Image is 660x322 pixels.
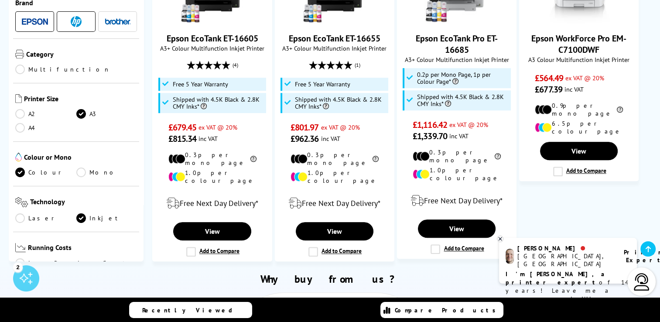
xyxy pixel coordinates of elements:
[168,122,197,133] span: £679.45
[417,71,508,85] span: 0.2p per Mono Page, 1p per Colour Page*
[198,134,218,143] span: inc VAT
[26,50,137,60] span: Category
[168,133,197,144] span: £815.34
[402,55,512,64] span: A3+ Colour Multifunction Inkjet Printer
[291,122,319,133] span: £801.97
[564,85,584,93] span: inc VAT
[22,18,48,25] img: Epson
[13,262,23,272] div: 2
[553,167,606,176] label: Add to Compare
[198,123,237,131] span: ex VAT @ 20%
[524,55,634,64] span: A3 Colour Multifunction Inkjet Printer
[173,96,264,110] span: Shipped with 4.5K Black & 2.8K CMY Inks*
[15,153,22,161] img: Colour or Mono
[15,65,110,74] a: Multifunction
[22,16,48,27] a: Epson
[30,197,137,209] span: Technology
[63,16,89,27] a: HP
[540,142,618,160] a: View
[535,72,563,84] span: £564.49
[15,109,76,119] a: A2
[506,270,630,312] p: of 14 years! Leave me a message and I'll respond ASAP
[15,197,28,207] img: Technology
[289,33,380,44] a: Epson EcoTank ET-16655
[15,168,76,177] a: Colour
[546,17,612,26] a: Epson WorkForce Pro EM-C7100DWF
[413,148,501,164] li: 0.3p per mono page
[15,258,137,268] a: Low Running Cost
[173,222,251,240] a: View
[531,33,626,55] a: Epson WorkForce Pro EM-C7100DWF
[413,166,501,182] li: 1.0p per colour page
[24,153,137,163] span: Colour or Mono
[321,134,340,143] span: inc VAT
[76,213,137,223] a: Inkjet
[157,191,267,216] div: modal_delivery
[15,50,24,58] img: Category
[355,57,360,73] span: (1)
[633,273,650,291] img: user-headset-light.svg
[105,16,131,27] a: Brother
[295,81,350,88] span: Free 5 Year Warranty
[76,109,137,119] a: A3
[15,243,26,252] img: Running Costs
[157,44,267,52] span: A3+ Colour Multifunction Inkjet Printer
[506,270,607,286] b: I'm [PERSON_NAME], a printer expert
[15,213,76,223] a: Laser
[535,120,623,135] li: 6.5p per colour page
[105,18,131,24] img: Brother
[517,244,613,252] div: [PERSON_NAME]
[167,33,258,44] a: Epson EcoTank ET-16605
[380,302,503,318] a: Compare Products
[186,247,239,257] label: Add to Compare
[402,188,512,213] div: modal_delivery
[418,219,496,238] a: View
[416,33,498,55] a: Epson EcoTank Pro ET-16685
[129,302,252,318] a: Recently Viewed
[168,169,256,185] li: 1.0p per colour page
[295,96,386,110] span: Shipped with 4.5K Black & 2.8K CMY Inks*
[15,123,76,133] a: A4
[535,84,562,95] span: £677.39
[71,16,82,27] img: HP
[417,93,508,107] span: Shipped with 4.5K Black & 2.8K CMY Inks*
[413,119,447,130] span: £1,116.42
[449,132,468,140] span: inc VAT
[233,57,238,73] span: (4)
[280,191,390,216] div: modal_delivery
[76,168,137,177] a: Mono
[142,306,241,314] span: Recently Viewed
[28,243,137,254] span: Running Costs
[565,74,604,82] span: ex VAT @ 20%
[20,272,640,286] h2: Why buy from us?
[15,94,22,103] img: Printer Size
[280,44,390,52] span: A3+ Colour Multifunction Inkjet Printer
[321,123,359,131] span: ex VAT @ 20%
[517,252,613,268] div: [GEOGRAPHIC_DATA], [GEOGRAPHIC_DATA]
[431,244,484,254] label: Add to Compare
[302,17,367,26] a: Epson EcoTank ET-16655
[24,94,137,105] span: Printer Size
[168,151,256,167] li: 0.3p per mono page
[173,81,228,88] span: Free 5 Year Warranty
[296,222,373,240] a: View
[413,130,447,142] span: £1,339.70
[291,151,379,167] li: 0.3p per mono page
[535,102,623,117] li: 0.9p per mono page
[180,17,245,26] a: Epson EcoTank ET-16605
[395,306,500,314] span: Compare Products
[308,247,362,257] label: Add to Compare
[291,133,319,144] span: £962.36
[449,120,488,129] span: ex VAT @ 20%
[506,249,514,264] img: ashley-livechat.png
[291,169,379,185] li: 1.0p per colour page
[424,17,489,26] a: Epson EcoTank Pro ET-16685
